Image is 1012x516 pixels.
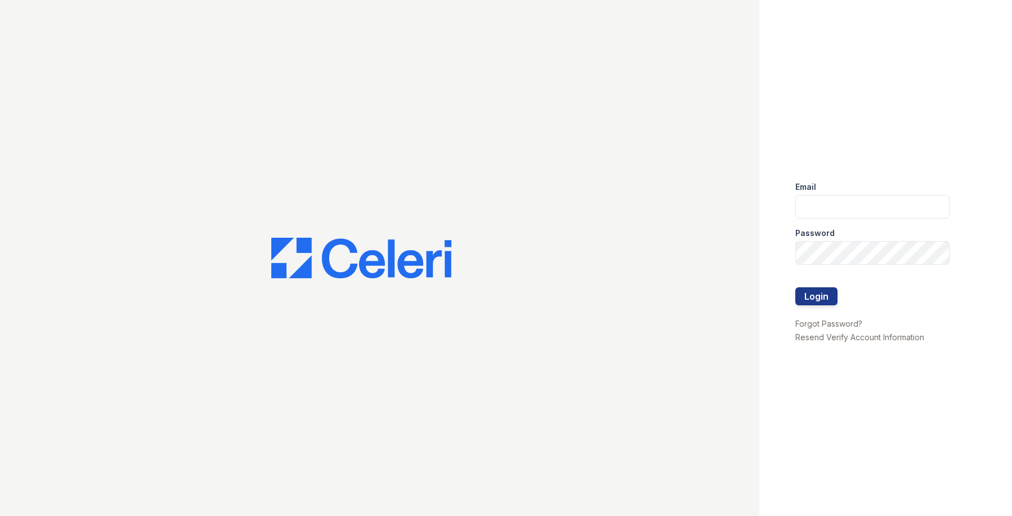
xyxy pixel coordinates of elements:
[795,319,862,328] a: Forgot Password?
[795,181,816,193] label: Email
[271,238,451,278] img: CE_Logo_Blue-a8612792a0a2168367f1c8372b55b34899dd931a85d93a1a3d3e32e68fde9ad4.png
[795,287,838,305] button: Login
[795,228,835,239] label: Password
[795,332,924,342] a: Resend Verify Account Information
